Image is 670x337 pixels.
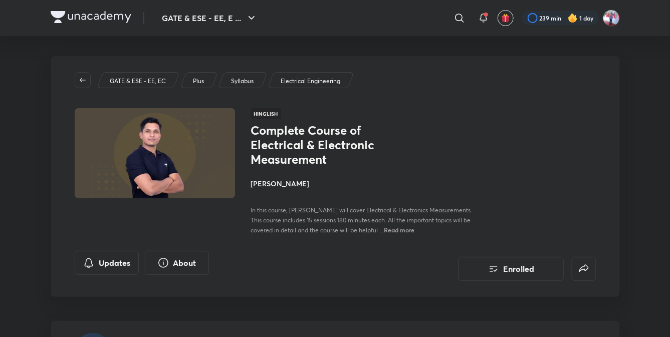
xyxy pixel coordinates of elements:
button: GATE & ESE - EE, E ... [156,8,264,28]
img: avatar [501,14,510,23]
p: Syllabus [231,77,254,86]
button: About [145,251,209,275]
img: Thumbnail [73,107,236,199]
button: avatar [498,10,514,26]
img: streak [568,13,578,23]
button: Updates [75,251,139,275]
span: In this course, [PERSON_NAME] will cover Electrical & Electronics Measurements. This course inclu... [251,206,473,234]
span: Hinglish [251,108,281,119]
p: GATE & ESE - EE, EC [110,77,166,86]
a: Company Logo [51,11,131,26]
a: Plus [191,77,205,86]
p: Electrical Engineering [281,77,340,86]
a: Syllabus [229,77,255,86]
img: Company Logo [51,11,131,23]
p: Plus [193,77,204,86]
a: GATE & ESE - EE, EC [108,77,167,86]
a: Electrical Engineering [279,77,342,86]
button: Enrolled [459,257,564,281]
img: Pradeep Kumar [603,10,620,27]
span: Read more [384,226,415,234]
button: false [572,257,596,281]
h1: Complete Course of Electrical & Electronic Measurement [251,123,415,166]
h4: [PERSON_NAME] [251,178,476,189]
